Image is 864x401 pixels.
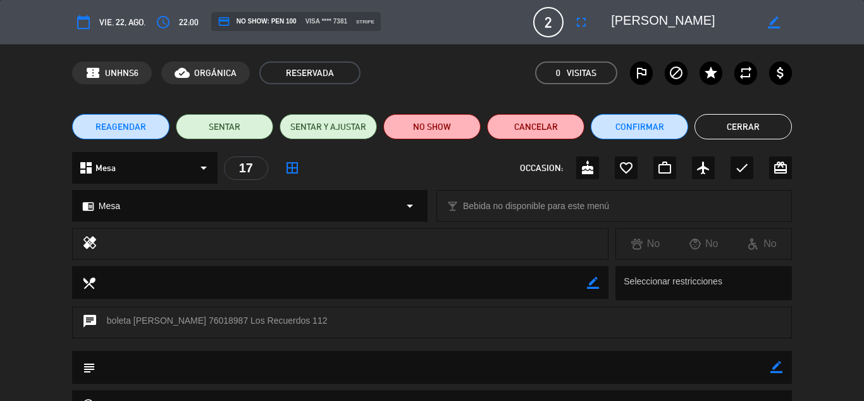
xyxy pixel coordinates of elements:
span: confirmation_number [85,65,101,80]
i: border_color [770,361,782,373]
span: vie. 22, ago. [99,15,145,30]
i: block [669,65,684,80]
i: attach_money [773,65,788,80]
div: No [733,236,791,252]
button: REAGENDAR [72,114,170,139]
em: Visitas [567,66,596,80]
div: boleta [PERSON_NAME] 76018987 Los Recuerdos 112 [72,307,792,338]
div: No [616,236,674,252]
i: favorite_border [619,160,634,175]
i: local_dining [82,276,96,290]
div: 17 [224,156,268,180]
i: arrow_drop_down [402,198,417,213]
i: border_color [587,277,599,289]
span: stripe [356,18,374,26]
span: Mesa [99,199,120,213]
button: access_time [152,11,175,34]
span: OCCASION: [520,161,563,175]
i: local_bar [447,200,459,212]
span: ORGÁNICA [194,66,237,80]
button: Confirmar [591,114,688,139]
span: RESERVADA [259,61,361,84]
i: work_outline [657,160,672,175]
i: cloud_done [175,65,190,80]
i: airplanemode_active [696,160,711,175]
i: healing [82,235,97,253]
button: fullscreen [570,11,593,34]
span: UNHNS6 [105,66,139,80]
button: NO SHOW [383,114,481,139]
i: access_time [156,15,171,30]
i: outlined_flag [634,65,649,80]
button: Cerrar [694,114,792,139]
i: cake [580,160,595,175]
i: check [734,160,750,175]
i: dashboard [78,160,94,175]
i: subject [82,360,96,374]
span: Mesa [96,161,116,175]
i: card_giftcard [773,160,788,175]
i: border_all [285,160,300,175]
span: 2 [533,7,564,37]
button: calendar_today [72,11,95,34]
i: credit_card [218,15,230,28]
button: SENTAR [176,114,273,139]
i: calendar_today [76,15,91,30]
span: NO SHOW: PEN 100 [218,15,297,28]
span: 22:00 [179,15,199,30]
span: 0 [556,66,560,80]
i: chat [82,314,97,331]
i: chrome_reader_mode [82,200,94,212]
span: Bebida no disponible para este menú [463,199,609,213]
button: Cancelar [487,114,584,139]
i: arrow_drop_down [196,160,211,175]
span: REAGENDAR [96,120,146,134]
i: star [703,65,719,80]
div: No [675,236,733,252]
button: SENTAR Y AJUSTAR [280,114,377,139]
i: fullscreen [574,15,589,30]
i: border_color [768,16,780,29]
i: repeat [738,65,753,80]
